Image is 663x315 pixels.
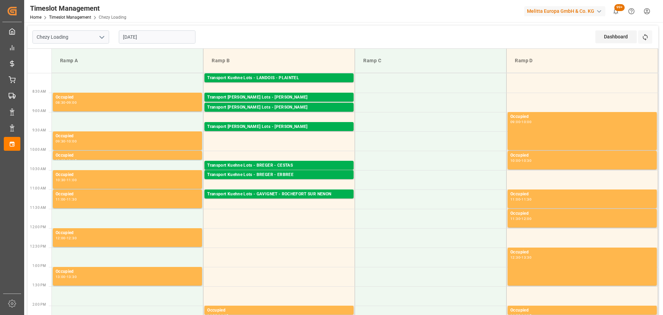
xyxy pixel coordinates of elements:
div: Occupied [56,191,199,198]
div: Occupied [510,210,654,217]
button: Help Center [624,3,639,19]
div: Ramp D [512,54,652,67]
a: Timeslot Management [49,15,91,20]
div: 10:30 [521,159,531,162]
div: - [520,256,521,259]
div: 10:15 [67,159,77,162]
div: Transport [PERSON_NAME] Lots - [PERSON_NAME] [207,104,351,111]
div: 11:00 [510,198,520,201]
div: Melitta Europa GmbH & Co. KG [524,6,605,16]
span: 99+ [614,4,625,11]
div: Ramp B [209,54,349,67]
div: 12:30 [67,237,77,240]
div: - [66,237,67,240]
div: 12:00 [56,237,66,240]
div: 10:00 [521,120,531,123]
button: open menu [96,32,107,43]
button: Melitta Europa GmbH & Co. KG [524,4,608,18]
div: Pallets: 4,TU: 679,City: [GEOGRAPHIC_DATA],Arrival: [DATE] 00:00:00 [207,111,351,117]
div: 11:00 [56,198,66,201]
div: Pallets: 4,TU: ,City: ROCHEFORT SUR NENON,Arrival: [DATE] 00:00:00 [207,198,351,204]
div: Occupied [510,307,654,314]
div: Occupied [56,230,199,237]
span: 1:00 PM [32,264,46,268]
div: Occupied [56,133,199,140]
div: Pallets: 3,TU: 302,City: PLAINTEL,Arrival: [DATE] 00:00:00 [207,82,351,87]
div: Transport [PERSON_NAME] Lots - [PERSON_NAME] [207,123,351,130]
div: 10:00 [67,140,77,143]
div: Pallets: ,TU: 105,City: [GEOGRAPHIC_DATA],Arrival: [DATE] 00:00:00 [207,101,351,107]
span: 10:00 AM [30,148,46,151]
div: - [66,140,67,143]
div: Dashboard [595,30,637,43]
div: Transport Kuehne Lots - LANDOIS - PLAINTEL [207,75,351,82]
div: Occupied [510,113,654,120]
div: 12:00 [521,217,531,220]
div: Transport Kuehne Lots - BREGER - ERBREE [207,172,351,178]
span: 9:30 AM [32,128,46,132]
div: - [520,198,521,201]
div: Transport Kuehne Lots - BREGER - CESTAS [207,162,351,169]
div: Occupied [56,268,199,275]
input: DD-MM-YYYY [119,30,195,44]
span: 11:30 AM [30,206,46,210]
div: - [66,101,67,104]
div: 11:30 [67,198,77,201]
div: - [66,198,67,201]
span: 12:00 PM [30,225,46,229]
span: 1:30 PM [32,283,46,287]
div: Occupied [510,191,654,198]
div: Transport Kuehne Lots - GAVIGNET - ROCHEFORT SUR NENON [207,191,351,198]
div: Pallets: 6,TU: 1511,City: CARQUEFOU,Arrival: [DATE] 00:00:00 [207,130,351,136]
div: - [520,217,521,220]
div: 10:30 [56,178,66,182]
div: Occupied [510,152,654,159]
div: Occupied [510,249,654,256]
div: 10:00 [56,159,66,162]
div: 12:30 [510,256,520,259]
div: Occupied [207,307,351,314]
div: 11:00 [67,178,77,182]
span: 11:00 AM [30,186,46,190]
div: Transport [PERSON_NAME] Lots - [PERSON_NAME] [207,94,351,101]
a: Home [30,15,41,20]
div: - [520,120,521,123]
div: - [66,275,67,278]
div: 11:30 [521,198,531,201]
div: Pallets: 3,TU: 56,City: ERBREE,Arrival: [DATE] 00:00:00 [207,178,351,184]
div: Occupied [56,94,199,101]
div: 13:30 [67,275,77,278]
div: Ramp C [361,54,501,67]
div: 08:30 [56,101,66,104]
div: 11:30 [510,217,520,220]
div: 13:00 [56,275,66,278]
span: 10:30 AM [30,167,46,171]
div: - [66,178,67,182]
span: 12:30 PM [30,244,46,248]
div: Occupied [56,152,199,159]
input: Type to search/select [32,30,109,44]
div: Pallets: 1,TU: 302,City: [GEOGRAPHIC_DATA],Arrival: [DATE] 00:00:00 [207,169,351,175]
div: 09:30 [56,140,66,143]
div: 09:00 [510,120,520,123]
span: 9:00 AM [32,109,46,113]
button: show 100 new notifications [608,3,624,19]
div: 10:00 [510,159,520,162]
div: 13:30 [521,256,531,259]
div: - [66,159,67,162]
span: 8:30 AM [32,90,46,93]
div: - [520,159,521,162]
div: Ramp A [57,54,198,67]
div: Timeslot Management [30,3,126,13]
div: 09:00 [67,101,77,104]
span: 2:00 PM [32,303,46,306]
div: Occupied [56,172,199,178]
